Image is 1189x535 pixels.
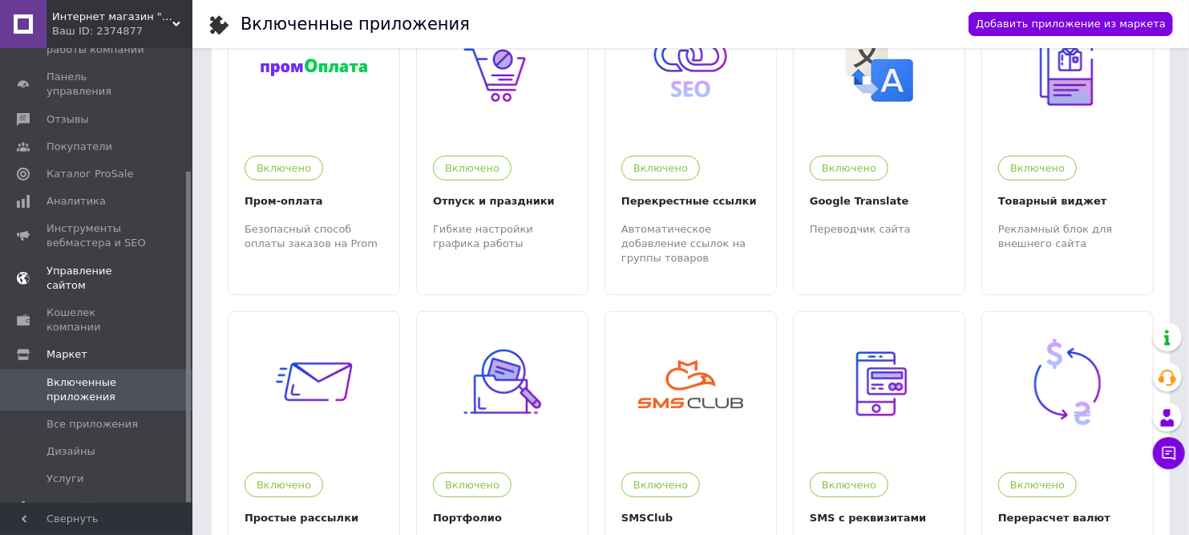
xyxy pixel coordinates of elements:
[245,156,323,180] div: Включено
[52,24,192,39] div: Ваш ID: 2374877
[47,347,87,362] span: Маркет
[433,509,572,527] div: Портфолио
[641,18,740,117] img: 9
[830,334,928,433] img: 57
[433,472,512,497] div: Включено
[47,264,148,293] span: Управление сайтом
[245,472,323,497] div: Включено
[245,509,383,527] div: Простые рассылки
[47,444,95,459] span: Дизайны
[810,222,948,237] div: Переводчик сайта
[810,509,948,527] div: SMS с реквизитами
[1018,334,1117,433] img: 95
[453,334,552,433] img: 39
[245,222,383,251] div: Безопасный способ оплаты заказов на Prom
[47,472,83,486] span: Услуги
[52,10,172,24] span: Интернет магазин "Tcommark"
[969,12,1173,37] a: Добавить приложение из маркета
[621,156,700,180] div: Включено
[47,140,112,154] span: Покупатели
[47,500,105,514] span: Настройки
[433,193,572,210] div: Отпуск и праздники
[47,112,89,127] span: Отзывы
[47,417,138,432] span: Все приложения
[621,472,700,497] div: Включено
[265,334,363,433] img: 33
[433,222,572,251] div: Гибкие настройки графика работы
[998,193,1137,210] div: Товарный виджет
[1018,18,1117,117] img: 32
[998,472,1077,497] div: Включено
[47,306,148,334] span: Кошелек компании
[621,193,760,210] div: Перекрестные ссылки
[453,18,552,117] img: 13
[241,16,470,33] div: Включенные приложения
[47,194,106,209] span: Аналитика
[621,222,760,266] div: Автоматическое добавление ссылок на группы товаров
[810,193,948,210] div: Google Translate
[47,375,148,404] span: Включенные приложения
[245,193,383,210] div: Пром-оплата
[47,221,148,250] span: Инструменты вебмастера и SEO
[998,156,1077,180] div: Включено
[638,360,743,408] img: 156
[47,70,148,99] span: Панель управления
[621,509,760,527] div: SMSClub
[433,156,512,180] div: Включено
[261,59,367,76] img: 184
[47,167,133,181] span: Каталог ProSale
[810,156,888,180] div: Включено
[998,222,1137,251] div: Рекламный блок для внешнего сайта
[1153,437,1185,469] button: Чат с покупателем
[810,472,888,497] div: Включено
[845,33,913,102] img: 4
[998,509,1137,527] div: Перерасчет валют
